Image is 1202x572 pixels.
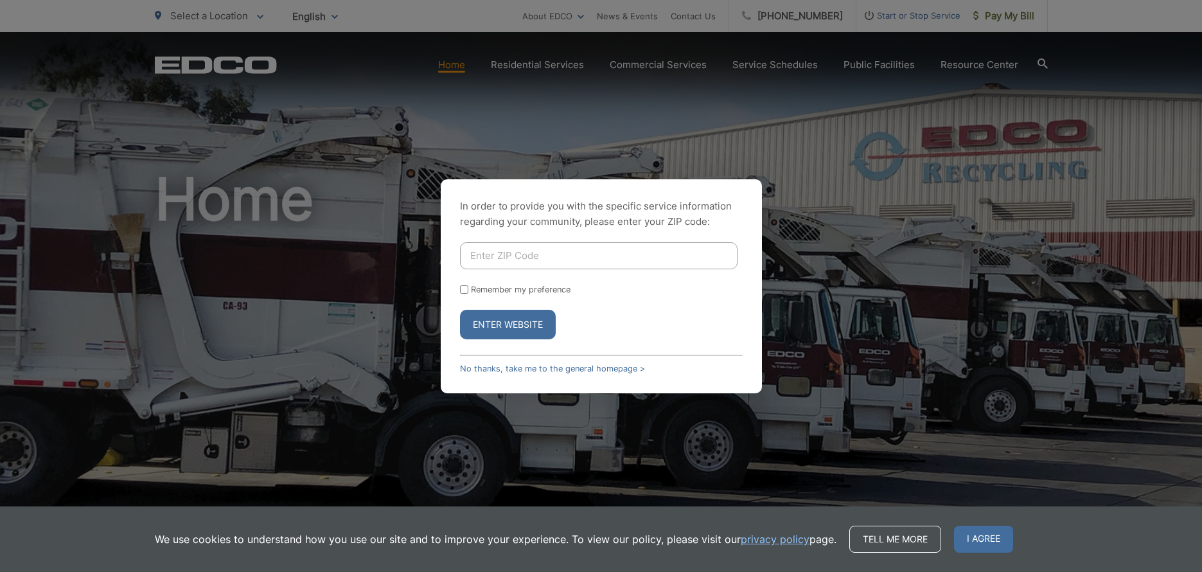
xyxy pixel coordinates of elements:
label: Remember my preference [471,285,570,294]
a: No thanks, take me to the general homepage > [460,364,645,373]
input: Enter ZIP Code [460,242,738,269]
a: privacy policy [741,532,809,547]
button: Enter Website [460,310,556,339]
p: We use cookies to understand how you use our site and to improve your experience. To view our pol... [155,532,836,547]
p: In order to provide you with the specific service information regarding your community, please en... [460,199,743,229]
span: I agree [954,526,1013,553]
a: Tell me more [849,526,941,553]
